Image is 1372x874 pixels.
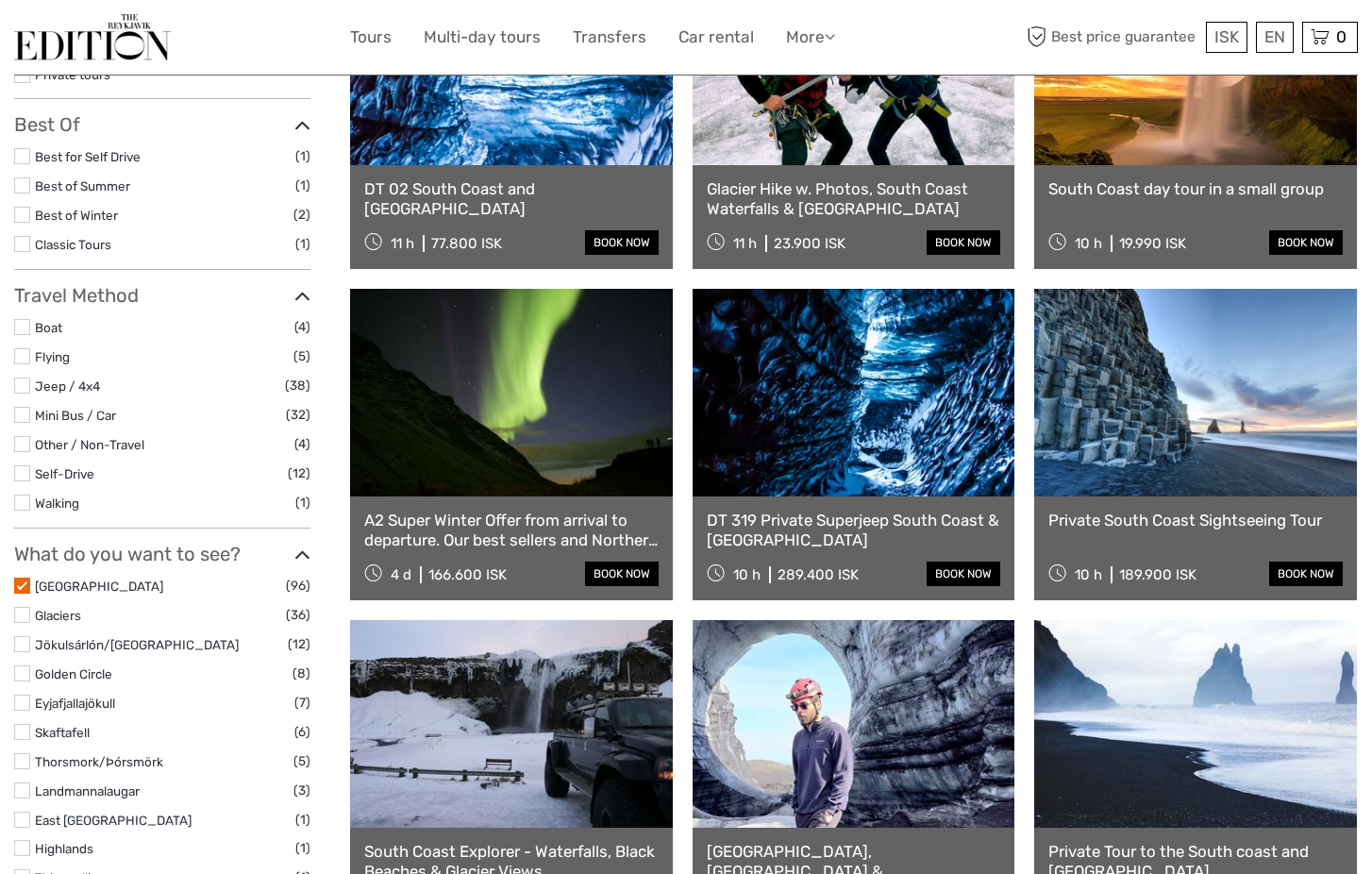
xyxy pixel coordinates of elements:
a: Highlands [35,841,93,856]
a: South Coast day tour in a small group [1048,179,1343,198]
a: Skaftafell [35,725,90,740]
span: (1) [295,837,310,859]
span: (7) [294,692,310,714]
a: Other / Non-Travel [35,437,144,452]
a: Boat [35,320,62,335]
a: Tours [350,24,392,51]
span: (1) [295,492,310,513]
span: Best price guarantee [1022,22,1201,53]
span: 0 [1333,27,1349,46]
a: More [786,24,835,51]
span: 10 h [1075,235,1102,252]
a: Best for Self Drive [35,149,141,164]
a: DT 319 Private Superjeep South Coast & [GEOGRAPHIC_DATA] [707,511,1001,549]
span: (5) [293,750,310,772]
a: Self-Drive [35,466,94,481]
button: Open LiveChat chat widget [217,29,240,52]
a: book now [585,562,659,586]
span: 11 h [733,235,757,252]
span: 11 h [391,235,414,252]
a: Glacier Hike w. Photos, South Coast Waterfalls & [GEOGRAPHIC_DATA] [707,179,1001,218]
span: (12) [288,633,310,655]
h3: Best Of [14,113,310,136]
p: We're away right now. Please check back later! [26,33,213,48]
span: 10 h [733,566,761,583]
a: Eyjafjallajökull [35,696,115,711]
span: (38) [285,375,310,396]
span: (96) [286,575,310,597]
a: Car rental [678,24,754,51]
a: [GEOGRAPHIC_DATA] [35,579,163,594]
a: Mini Bus / Car [35,408,116,423]
span: (1) [295,175,310,196]
a: A2 Super Winter Offer from arrival to departure. Our best sellers and Northern Lights for FREE [364,511,659,549]
h3: What do you want to see? [14,543,310,565]
span: (2) [293,204,310,226]
div: 166.600 ISK [428,566,507,583]
a: book now [927,230,1000,255]
a: DT 02 South Coast and [GEOGRAPHIC_DATA] [364,179,659,218]
span: (12) [288,462,310,484]
span: (36) [286,604,310,626]
a: book now [927,562,1000,586]
span: (4) [294,316,310,338]
a: Jökulsárlón/[GEOGRAPHIC_DATA] [35,637,239,652]
span: (1) [295,809,310,831]
span: (6) [294,721,310,743]
a: Landmannalaugar [35,783,140,798]
span: (4) [294,433,310,455]
div: EN [1256,22,1294,53]
a: East [GEOGRAPHIC_DATA] [35,813,192,828]
div: 77.800 ISK [431,235,502,252]
a: book now [585,230,659,255]
span: (3) [293,780,310,801]
a: Transfers [573,24,646,51]
span: (1) [295,233,310,255]
span: 10 h [1075,566,1102,583]
img: The Reykjavík Edition [14,14,171,60]
a: Private tours [35,67,110,82]
a: Best of Winter [35,208,118,223]
a: Walking [35,496,79,511]
h3: Travel Method [14,284,310,307]
a: Flying [35,349,70,364]
span: (32) [286,404,310,426]
a: book now [1269,230,1343,255]
a: Glaciers [35,608,81,623]
a: book now [1269,562,1343,586]
a: Best of Summer [35,178,130,193]
a: Multi-day tours [424,24,541,51]
div: 19.990 ISK [1119,235,1186,252]
span: (8) [293,663,310,684]
span: ISK [1214,27,1239,46]
a: Classic Tours [35,237,111,252]
div: 289.400 ISK [778,566,859,583]
a: Golden Circle [35,666,112,681]
span: (1) [295,145,310,167]
a: Thorsmork/Þórsmörk [35,754,163,769]
div: 189.900 ISK [1119,566,1196,583]
div: 23.900 ISK [774,235,845,252]
a: Jeep / 4x4 [35,378,100,394]
a: Private South Coast Sightseeing Tour [1048,511,1343,529]
span: 4 d [391,566,411,583]
span: (5) [293,345,310,367]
